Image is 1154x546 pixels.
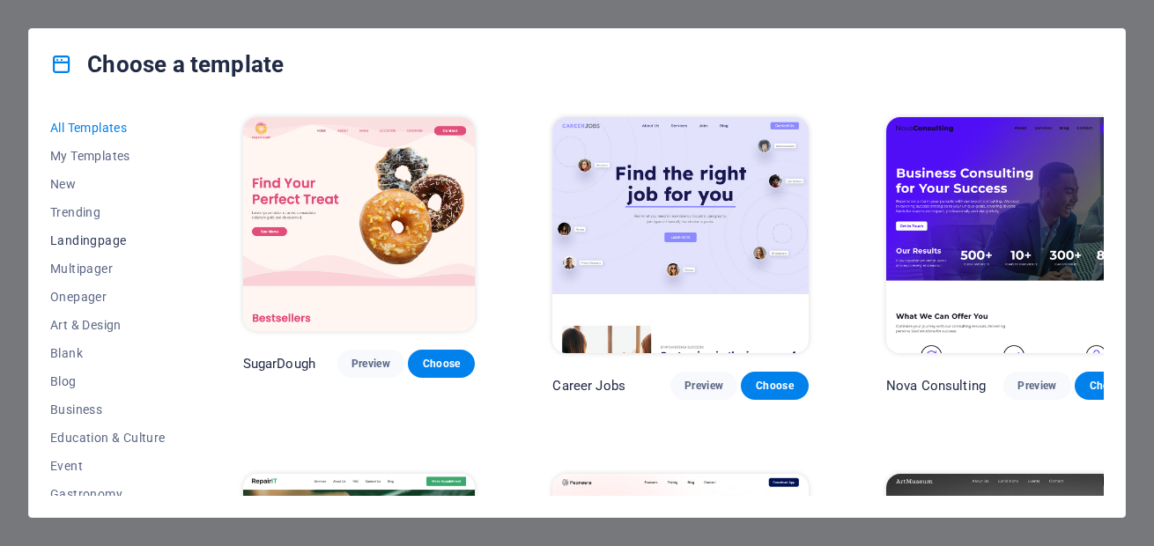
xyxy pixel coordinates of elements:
[50,226,166,255] button: Landingpage
[50,311,166,339] button: Art & Design
[886,377,986,395] p: Nova Consulting
[243,117,476,331] img: SugarDough
[50,142,166,170] button: My Templates
[670,372,737,400] button: Preview
[552,117,808,353] img: Career Jobs
[50,233,166,247] span: Landingpage
[50,346,166,360] span: Blank
[50,402,166,417] span: Business
[243,355,315,373] p: SugarDough
[50,262,166,276] span: Multipager
[1003,372,1070,400] button: Preview
[684,379,723,393] span: Preview
[351,357,390,371] span: Preview
[50,170,166,198] button: New
[50,452,166,480] button: Event
[50,487,166,501] span: Gastronomy
[50,395,166,424] button: Business
[1017,379,1056,393] span: Preview
[50,480,166,508] button: Gastronomy
[50,374,166,388] span: Blog
[741,372,808,400] button: Choose
[50,50,284,78] h4: Choose a template
[50,424,166,452] button: Education & Culture
[408,350,475,378] button: Choose
[50,198,166,226] button: Trending
[886,117,1142,353] img: Nova Consulting
[552,377,625,395] p: Career Jobs
[50,318,166,332] span: Art & Design
[50,177,166,191] span: New
[50,367,166,395] button: Blog
[50,459,166,473] span: Event
[50,431,166,445] span: Education & Culture
[50,283,166,311] button: Onepager
[50,121,166,135] span: All Templates
[755,379,794,393] span: Choose
[50,149,166,163] span: My Templates
[50,339,166,367] button: Blank
[50,255,166,283] button: Multipager
[1075,372,1142,400] button: Choose
[1089,379,1128,393] span: Choose
[50,114,166,142] button: All Templates
[337,350,404,378] button: Preview
[50,205,166,219] span: Trending
[50,290,166,304] span: Onepager
[422,357,461,371] span: Choose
